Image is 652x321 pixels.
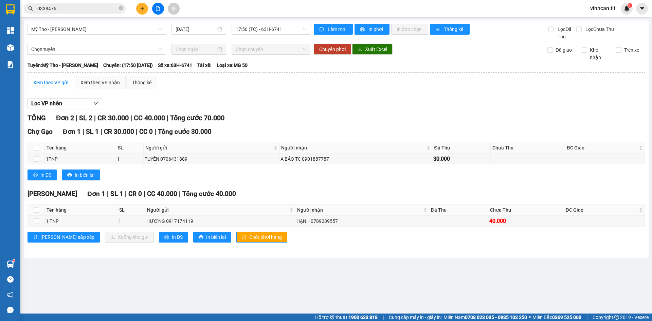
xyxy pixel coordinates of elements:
button: In đơn chọn [391,24,428,35]
button: syncLàm mới [314,24,353,35]
span: CR 30.000 [104,128,134,136]
span: Kho nhận [587,46,611,61]
div: 1 TNP [46,217,116,225]
div: 1 [119,217,144,225]
span: ĐC Giao [567,144,638,151]
span: Lọc VP nhận [31,99,62,108]
span: CC 0 [139,128,153,136]
input: Chọn ngày [176,46,216,53]
span: Chốt phơi hàng [249,233,282,241]
span: close-circle [119,5,123,12]
span: Thống kê [444,25,464,33]
button: printerIn DS [159,232,188,243]
button: downloadXuất Excel [352,44,393,55]
img: logo-vxr [6,4,15,15]
span: Đơn 1 [87,190,105,198]
span: down [93,101,98,106]
span: | [76,114,77,122]
span: Đơn 1 [63,128,81,136]
button: bar-chartThống kê [430,24,470,35]
button: lockChốt phơi hàng [236,232,287,243]
span: printer [199,235,203,240]
span: plus [140,6,145,11]
div: Xem theo VP gửi [33,79,68,86]
span: In DS [172,233,183,241]
div: 1 [117,155,142,163]
img: dashboard-icon [7,27,14,34]
span: | [167,114,168,122]
span: TỔNG [28,114,46,122]
span: printer [67,173,72,178]
img: warehouse-icon [7,44,14,51]
span: Làm mới [328,25,347,33]
span: file-add [156,6,160,11]
th: Đã Thu [429,204,488,216]
span: Cung cấp máy in - giấy in: [389,314,442,321]
th: Tên hàng [45,142,116,154]
button: printerIn biên lai [193,232,231,243]
span: bar-chart [435,27,441,32]
div: Thống kê [132,79,151,86]
div: 30.000 [433,155,489,163]
span: vinhcan.tlt [585,4,621,13]
button: plus [136,3,148,15]
div: HƯƠNG 0917174119 [146,217,294,225]
button: file-add [152,3,164,15]
span: 17:50 (TC) - 63H-6741 [236,24,306,34]
span: In biên lai [206,233,226,241]
span: printer [360,27,366,32]
span: printer [33,173,38,178]
span: copyright [614,315,619,320]
button: Chuyển phơi [314,44,351,55]
div: A BẢO TC 0901887787 [280,155,431,163]
span: | [144,190,145,198]
span: In DS [40,171,51,179]
button: caret-down [636,3,648,15]
span: Tài xế: [197,61,212,69]
span: download [358,47,362,52]
span: [PERSON_NAME] sắp xếp [40,233,94,241]
span: message [7,307,14,313]
span: Loại xe: MG 50 [217,61,248,69]
div: Xem theo VP nhận [80,79,120,86]
span: In biên lai [75,171,94,179]
span: Chọn tuyến [31,44,162,54]
button: printerIn DS [28,170,57,180]
span: ⚪️ [529,316,531,319]
button: Lọc VP nhận [28,98,102,109]
span: printer [164,235,169,240]
sup: 1 [628,3,632,8]
span: Lọc Chưa Thu [583,25,615,33]
span: Tổng cước 70.000 [170,114,224,122]
span: SL 2 [79,114,92,122]
span: | [130,114,132,122]
span: ĐC Giao [566,206,638,214]
strong: 0369 525 060 [552,315,581,320]
span: | [107,190,109,198]
span: close-circle [119,6,123,10]
span: Miền Bắc [532,314,581,321]
button: printerIn phơi [355,24,390,35]
span: | [383,314,384,321]
span: Người gửi [145,144,272,151]
span: Số xe: 63H-6741 [158,61,192,69]
span: SL 1 [110,190,123,198]
button: aim [168,3,180,15]
span: search [28,6,33,11]
span: Tổng cước 40.000 [182,190,236,198]
span: Chuyến: (17:50 [DATE]) [103,61,153,69]
sup: 1 [13,260,15,262]
th: SL [117,204,145,216]
input: Tìm tên, số ĐT hoặc mã đơn [37,5,117,12]
span: sort-ascending [33,235,38,240]
span: | [101,128,102,136]
span: Người nhận [281,144,425,151]
span: question-circle [7,276,14,283]
span: caret-down [639,5,645,12]
span: | [125,190,127,198]
span: CR 0 [128,190,142,198]
th: Tên hàng [45,204,117,216]
span: lock [242,235,247,240]
span: | [586,314,587,321]
button: sort-ascending[PERSON_NAME] sắp xếp [28,232,100,243]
